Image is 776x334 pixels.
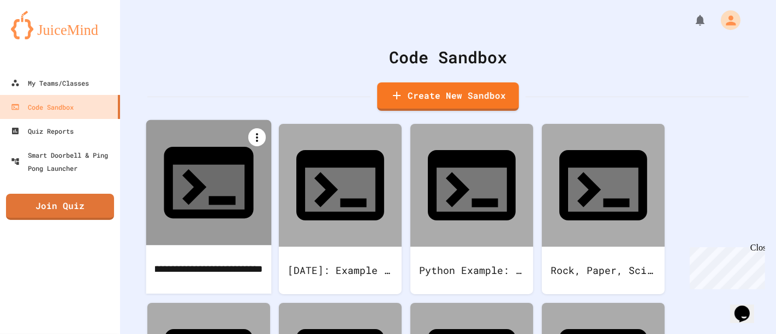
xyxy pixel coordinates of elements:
[11,124,74,138] div: Quiz Reports
[11,148,116,175] div: Smart Doorbell & Ping Pong Launcher
[410,124,533,294] a: Python Example: [DATE]
[11,100,74,114] div: Code Sandbox
[542,124,665,294] a: Rock, Paper, Scissors
[4,4,75,69] div: Chat with us now!Close
[709,8,743,33] div: My Account
[730,290,765,323] iframe: chat widget
[11,11,109,39] img: logo-orange.svg
[673,11,709,29] div: My Notifications
[542,247,665,294] div: Rock, Paper, Scissors
[147,45,749,69] div: Code Sandbox
[377,82,519,111] a: Create New Sandbox
[410,247,533,294] div: Python Example: [DATE]
[11,76,89,90] div: My Teams/Classes
[279,247,402,294] div: [DATE]: Example Python Assignment
[279,124,402,294] a: [DATE]: Example Python Assignment
[685,243,765,289] iframe: chat widget
[6,194,114,220] a: Join Quiz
